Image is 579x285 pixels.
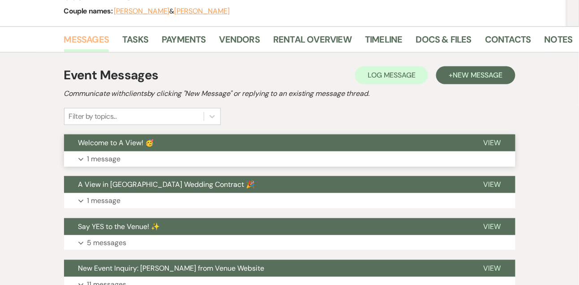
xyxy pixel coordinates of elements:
button: Log Message [355,66,428,84]
button: [PERSON_NAME] [114,8,170,15]
a: Rental Overview [273,32,352,52]
a: Tasks [122,32,148,52]
span: View [484,263,501,273]
span: Welcome to A View! 🥳 [78,138,154,147]
button: 1 message [64,193,515,208]
button: A View in [GEOGRAPHIC_DATA] Wedding Contract 🎉 [64,176,469,193]
a: Vendors [219,32,260,52]
span: New Message [453,70,502,80]
h2: Communicate with clients by clicking "New Message" or replying to an existing message thread. [64,88,515,99]
button: 5 messages [64,235,515,250]
a: Messages [64,32,109,52]
span: Couple names: [64,6,114,16]
button: +New Message [436,66,515,84]
a: Notes [545,32,573,52]
span: View [484,180,501,189]
a: Contacts [485,32,531,52]
span: New Event Inquiry: [PERSON_NAME] from Venue Website [78,263,265,273]
a: Timeline [365,32,403,52]
span: View [484,222,501,231]
button: 1 message [64,151,515,167]
button: Welcome to A View! 🥳 [64,134,469,151]
button: View [469,260,515,277]
button: [PERSON_NAME] [174,8,230,15]
a: Docs & Files [416,32,472,52]
p: 5 messages [87,237,127,249]
button: View [469,176,515,193]
div: Filter by topics... [69,111,117,122]
span: View [484,138,501,147]
p: 1 message [87,195,121,207]
button: View [469,134,515,151]
span: Say YES to the Venue! ✨ [78,222,160,231]
h1: Event Messages [64,66,159,85]
button: New Event Inquiry: [PERSON_NAME] from Venue Website [64,260,469,277]
button: Say YES to the Venue! ✨ [64,218,469,235]
a: Payments [162,32,206,52]
span: A View in [GEOGRAPHIC_DATA] Wedding Contract 🎉 [78,180,255,189]
span: & [114,7,230,16]
button: View [469,218,515,235]
span: Log Message [368,70,416,80]
p: 1 message [87,153,121,165]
